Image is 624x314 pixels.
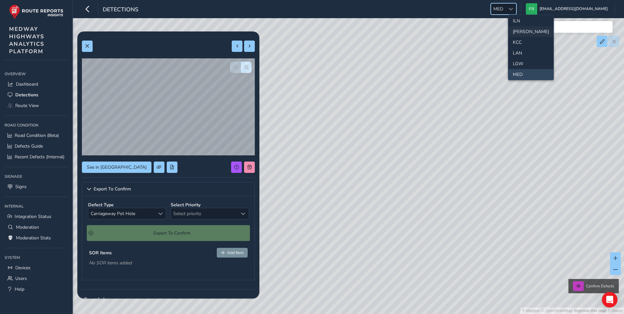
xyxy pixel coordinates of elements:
[5,233,68,243] a: Moderation Stats
[5,120,68,130] div: Road Condition
[5,172,68,181] div: Signage
[526,3,610,15] button: [EMAIL_ADDRESS][DOMAIN_NAME]
[539,3,608,15] span: [EMAIL_ADDRESS][DOMAIN_NAME]
[15,143,43,149] span: Defects Guide
[89,260,132,266] em: No SOR items added
[9,5,63,19] img: rr logo
[88,202,114,208] strong: Defect Type
[88,208,155,219] span: Carriageway Pot Hole
[15,286,24,292] span: Help
[15,103,39,109] span: Route View
[5,211,68,222] a: Integration Status
[89,250,112,256] strong: SOR Items
[155,208,166,219] div: Select a type
[5,222,68,233] a: Moderation
[15,132,59,139] span: Road Condition (Beta)
[5,69,68,79] div: Overview
[5,90,68,100] a: Detections
[15,184,27,190] span: Signs
[15,92,38,98] span: Detections
[82,182,255,196] a: Collapse
[5,151,68,162] a: Recent Defects (Internal)
[15,154,64,160] span: Recent Defects (Internal)
[15,275,27,282] span: Users
[491,4,505,14] span: MED
[227,250,243,255] span: Add Item
[5,100,68,111] a: Route View
[171,202,201,208] strong: Select Priority
[84,296,111,302] strong: Recorded
[82,162,151,173] button: See in Route View
[586,284,614,289] span: Confirm Defects
[16,81,38,87] span: Dashboard
[217,248,248,258] button: Add Item
[15,213,51,220] span: Integration Status
[508,48,553,58] li: LAN
[508,58,553,69] li: LGW
[82,196,255,280] div: Collapse
[15,265,31,271] span: Devices
[103,6,138,15] span: Detections
[16,235,51,241] span: Moderation Stats
[238,208,249,219] div: Select priority
[5,262,68,273] a: Devices
[94,187,131,191] span: Export To Confirm
[5,284,68,295] a: Help
[5,130,68,141] a: Road Condition (Beta)
[5,273,68,284] a: Users
[602,292,617,308] div: Open Intercom Messenger
[87,164,147,170] span: See in [GEOGRAPHIC_DATA]
[508,16,553,26] li: ILN
[171,208,238,219] span: Select priority
[9,25,45,55] span: MEDWAY HIGHWAYS ANALYTICS PLATFORM
[5,79,68,90] a: Dashboard
[508,69,553,80] li: MED
[508,37,553,48] li: KCC
[526,3,537,15] img: diamond-layout
[535,21,613,33] input: Search
[508,26,553,37] li: JER
[16,224,39,230] span: Moderation
[5,141,68,151] a: Defects Guide
[5,181,68,192] a: Signs
[5,201,68,211] div: Internal
[5,253,68,262] div: System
